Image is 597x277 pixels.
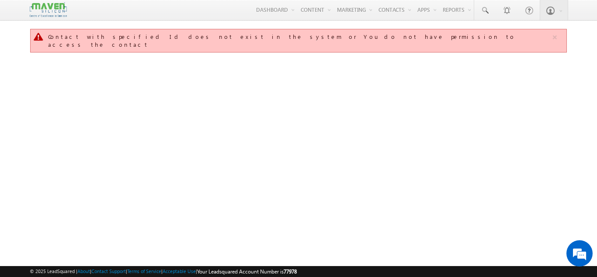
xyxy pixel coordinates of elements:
[77,268,90,274] a: About
[30,2,66,18] img: Custom Logo
[91,268,126,274] a: Contact Support
[30,267,297,276] span: © 2025 LeadSquared | | | | |
[127,268,161,274] a: Terms of Service
[48,33,551,49] div: Contact with specified Id does not exist in the system or You do not have permission to access th...
[284,268,297,275] span: 77978
[163,268,196,274] a: Acceptable Use
[197,268,297,275] span: Your Leadsquared Account Number is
